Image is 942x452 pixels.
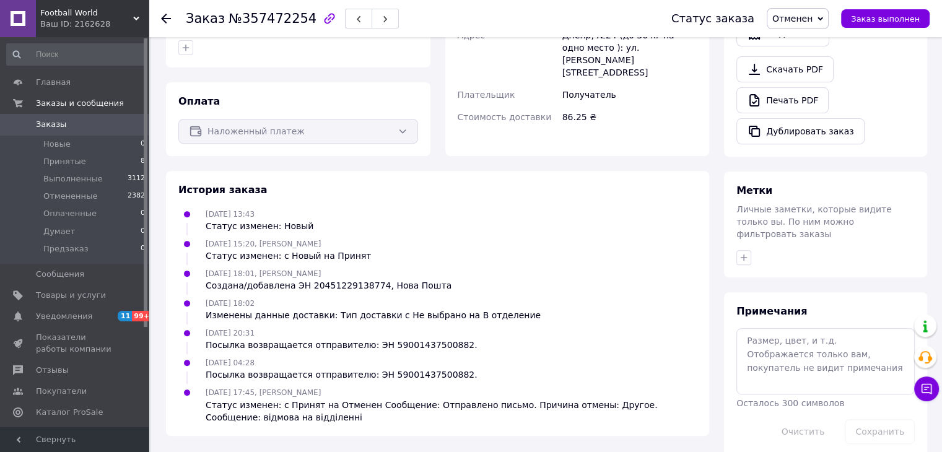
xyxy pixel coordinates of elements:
span: [DATE] 15:20, [PERSON_NAME] [206,240,321,248]
span: Каталог ProSale [36,407,103,418]
span: [DATE] 17:45, [PERSON_NAME] [206,388,321,397]
div: Посылка возвращается отправителю: ЭН 59001437500882. [206,368,478,381]
div: Статус изменен: Новый [206,220,313,232]
span: Оплаченные [43,208,97,219]
span: 11 [118,311,132,321]
div: Создана/добавлена ЭН 20451229138774, Нова Пошта [206,279,451,292]
span: 3112 [128,173,145,185]
div: 86.25 ₴ [560,106,699,128]
input: Поиск [6,43,146,66]
span: Осталось 300 символов [736,398,844,408]
span: Примечания [736,305,807,317]
span: Покупатели [36,386,87,397]
span: Адрес [458,30,485,40]
a: Печать PDF [736,87,829,113]
div: Изменены данные доставки: Тип доставки с Не выбрано на В отделение [206,309,541,321]
span: 99+ [132,311,152,321]
span: Принятые [43,156,86,167]
span: 0 [141,208,145,219]
span: [DATE] 18:02 [206,299,255,308]
span: Новые [43,139,71,150]
button: Заказ выполнен [841,9,930,28]
span: Метки [736,185,772,196]
a: Скачать PDF [736,56,834,82]
span: Отмененные [43,191,97,202]
div: Ваш ID: 2162628 [40,19,149,30]
div: Получатель [560,84,699,106]
span: Товары и услуги [36,290,106,301]
span: Выполненные [43,173,103,185]
span: Предзаказ [43,243,89,254]
span: Football World [40,7,133,19]
span: Плательщик [458,90,515,100]
span: 2382 [128,191,145,202]
span: Заказы [36,119,66,130]
span: Отзывы [36,365,69,376]
div: Статус заказа [671,12,754,25]
span: История заказа [178,184,268,196]
div: Статус изменен: с Принят на Отменен Сообщение: Отправлено письмо. Причина отмены: Другое. Сообщен... [206,399,697,424]
span: Оплата [178,95,220,107]
span: Уведомления [36,311,92,322]
span: 0 [141,243,145,254]
span: Сообщения [36,269,84,280]
button: Чат с покупателем [914,376,939,401]
span: Заказ выполнен [851,14,920,24]
div: Статус изменен: с Новый на Принят [206,250,371,262]
div: Днепр, №24 (до 30 кг на одно место ): ул. [PERSON_NAME][STREET_ADDRESS] [560,24,699,84]
div: Вернуться назад [161,12,171,25]
span: [DATE] 04:28 [206,359,255,367]
span: 8 [141,156,145,167]
span: 0 [141,226,145,237]
span: [DATE] 13:43 [206,210,255,219]
span: Главная [36,77,71,88]
span: №357472254 [229,11,316,26]
span: Личные заметки, которые видите только вы. По ним можно фильтровать заказы [736,204,892,239]
span: Заказы и сообщения [36,98,124,109]
span: Отменен [772,14,813,24]
span: [DATE] 18:01, [PERSON_NAME] [206,269,321,278]
span: Заказ [186,11,225,26]
span: Показатели работы компании [36,332,115,354]
span: Стоимость доставки [458,112,552,122]
span: 0 [141,139,145,150]
div: Посылка возвращается отправителю: ЭН 59001437500882. [206,339,478,351]
span: [DATE] 20:31 [206,329,255,337]
button: Дублировать заказ [736,118,865,144]
span: Думает [43,226,75,237]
